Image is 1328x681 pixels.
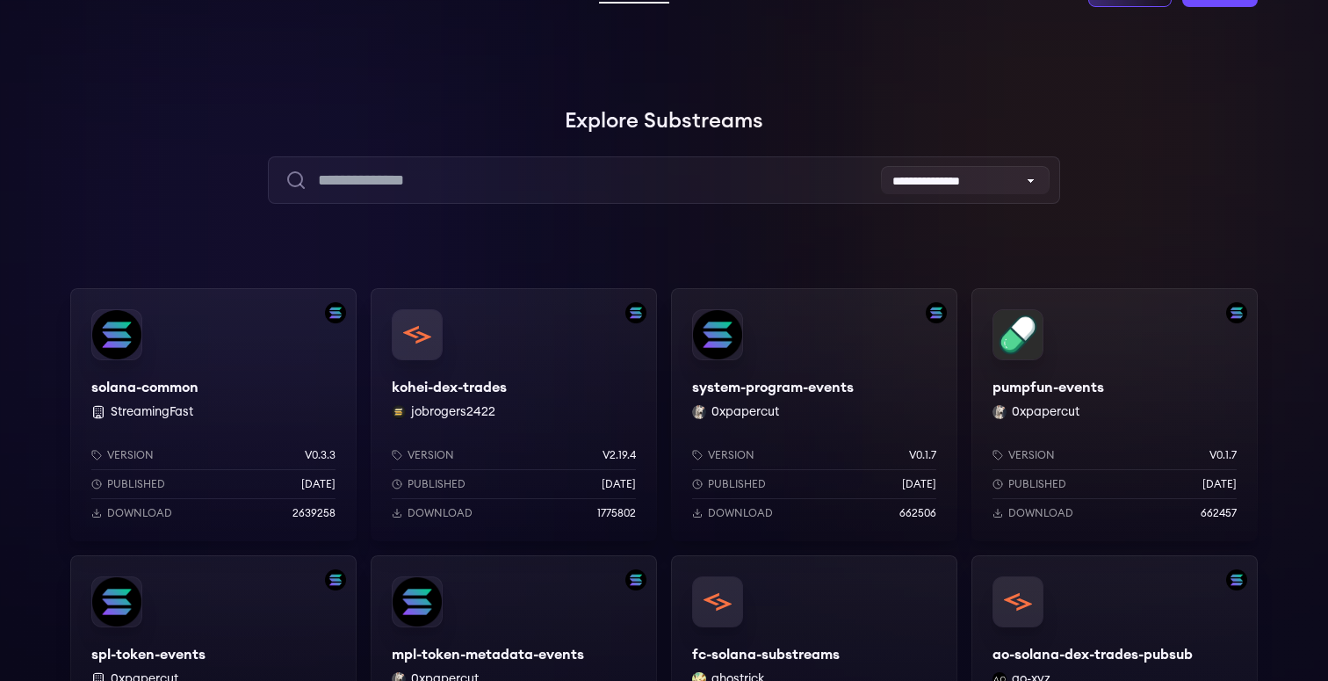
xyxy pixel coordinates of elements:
[902,477,936,491] p: [DATE]
[411,403,495,421] button: jobrogers2422
[325,302,346,323] img: Filter by solana network
[899,506,936,520] p: 662506
[111,403,193,421] button: StreamingFast
[602,477,636,491] p: [DATE]
[1012,403,1079,421] button: 0xpapercut
[70,288,357,541] a: Filter by solana networksolana-commonsolana-common StreamingFastVersionv0.3.3Published[DATE]Downl...
[1008,506,1073,520] p: Download
[711,403,779,421] button: 0xpapercut
[107,477,165,491] p: Published
[671,288,957,541] a: Filter by solana networksystem-program-eventssystem-program-events0xpapercut 0xpapercutVersionv0....
[708,448,754,462] p: Version
[909,448,936,462] p: v0.1.7
[1209,448,1237,462] p: v0.1.7
[597,506,636,520] p: 1775802
[603,448,636,462] p: v2.19.4
[1008,448,1055,462] p: Version
[1226,302,1247,323] img: Filter by solana network
[971,288,1258,541] a: Filter by solana networkpumpfun-eventspumpfun-events0xpapercut 0xpapercutVersionv0.1.7Published[D...
[107,506,172,520] p: Download
[408,506,473,520] p: Download
[305,448,336,462] p: v0.3.3
[292,506,336,520] p: 2639258
[325,569,346,590] img: Filter by solana network
[70,104,1258,139] h1: Explore Substreams
[107,448,154,462] p: Version
[625,302,646,323] img: Filter by solana network
[301,477,336,491] p: [DATE]
[408,477,466,491] p: Published
[1202,477,1237,491] p: [DATE]
[708,506,773,520] p: Download
[371,288,657,541] a: Filter by solana networkkohei-dex-tradeskohei-dex-tradesjobrogers2422 jobrogers2422Versionv2.19.4...
[1201,506,1237,520] p: 662457
[926,302,947,323] img: Filter by solana network
[625,569,646,590] img: Filter by solana network
[708,477,766,491] p: Published
[1008,477,1066,491] p: Published
[1226,569,1247,590] img: Filter by solana network
[408,448,454,462] p: Version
